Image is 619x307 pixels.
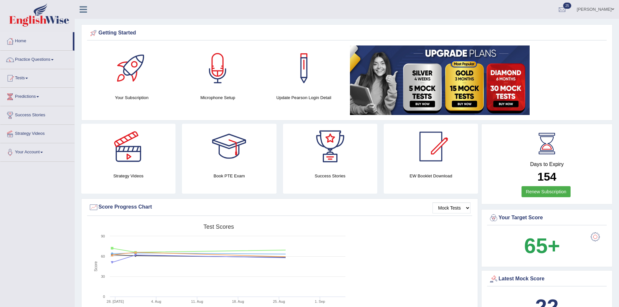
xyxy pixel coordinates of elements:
[92,94,172,101] h4: Your Subscription
[0,69,74,85] a: Tests
[489,213,605,223] div: Your Target Score
[107,300,124,303] tspan: 28. [DATE]
[94,261,98,272] tspan: Score
[563,3,571,9] span: 25
[178,94,258,101] h4: Microphone Setup
[0,32,73,48] a: Home
[81,173,175,179] h4: Strategy Videos
[350,45,530,115] img: small5.jpg
[182,173,276,179] h4: Book PTE Exam
[203,224,234,230] tspan: Test scores
[0,88,74,104] a: Predictions
[283,173,377,179] h4: Success Stories
[232,300,244,303] tspan: 18. Aug
[273,300,285,303] tspan: 25. Aug
[0,106,74,122] a: Success Stories
[103,295,105,299] text: 0
[0,51,74,67] a: Practice Questions
[89,28,605,38] div: Getting Started
[537,170,556,183] b: 154
[151,300,161,303] tspan: 4. Aug
[101,234,105,238] text: 90
[264,94,344,101] h4: Update Pearson Login Detail
[489,274,605,284] div: Latest Mock Score
[522,186,571,197] a: Renew Subscription
[0,125,74,141] a: Strategy Videos
[384,173,478,179] h4: EW Booklet Download
[101,275,105,278] text: 30
[89,202,471,212] div: Score Progress Chart
[101,254,105,258] text: 60
[0,143,74,160] a: Your Account
[489,161,605,167] h4: Days to Expiry
[191,300,203,303] tspan: 11. Aug
[315,300,325,303] tspan: 1. Sep
[524,234,560,258] b: 65+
